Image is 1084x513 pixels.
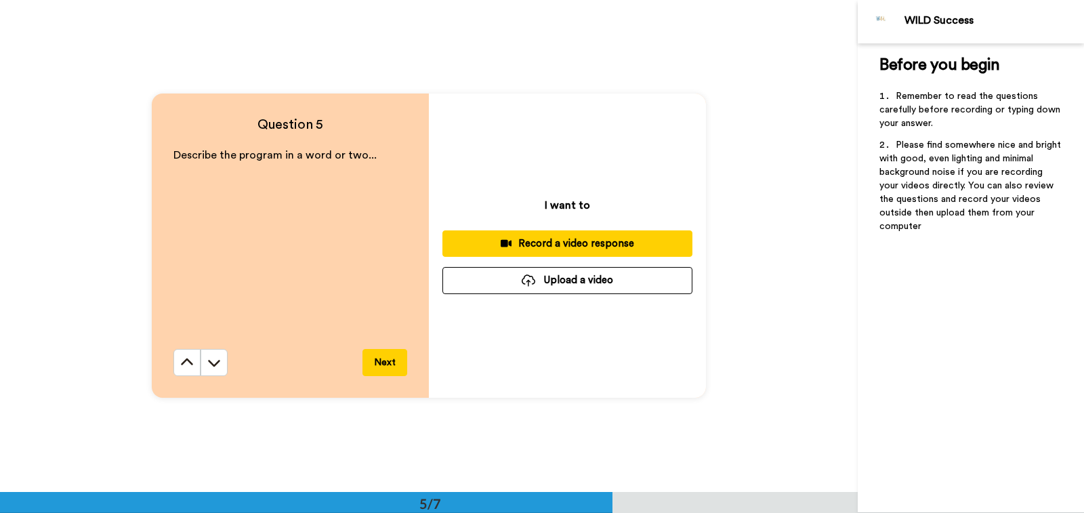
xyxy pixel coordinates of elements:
div: WILD Success [904,14,1083,27]
p: I want to [545,197,590,213]
button: Upload a video [442,267,692,293]
div: 5/7 [398,494,463,513]
img: Profile Image [865,5,898,38]
span: Describe the program in a word or two... [173,150,377,161]
span: Please find somewhere nice and bright with good, even lighting and minimal background noise if yo... [879,140,1064,231]
span: Remember to read the questions carefully before recording or typing down your answer. [879,91,1063,128]
span: Before you begin [879,57,999,73]
button: Next [362,349,407,376]
div: Record a video response [453,237,682,251]
button: Record a video response [442,230,692,257]
h4: Question 5 [173,115,407,134]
